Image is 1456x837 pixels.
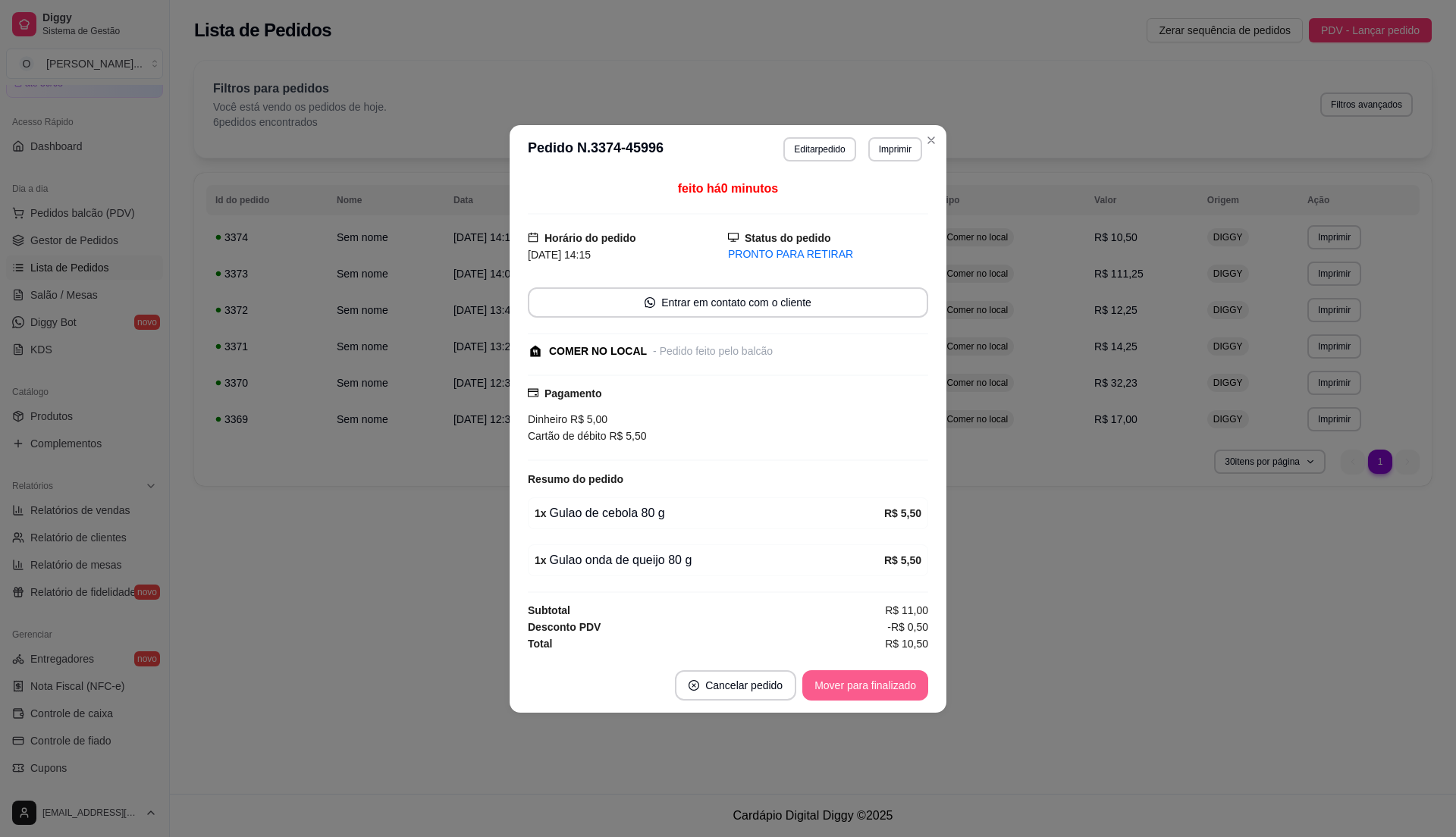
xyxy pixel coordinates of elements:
[887,619,928,635] span: -R$ 0,50
[728,246,928,262] div: PRONTO PARA RETIRAR
[528,473,623,485] strong: Resumo do pedido
[645,297,655,308] span: whats-app
[549,343,647,359] div: COMER NO LOCAL
[567,413,607,425] span: R$ 5,00
[653,343,773,359] div: - Pedido feito pelo balcão
[528,387,538,398] span: credit-card
[528,430,607,442] span: Cartão de débito
[885,602,928,619] span: R$ 11,00
[528,232,538,243] span: calendar
[528,604,570,616] strong: Subtotal
[678,182,778,195] span: feito há 0 minutos
[528,287,928,318] button: whats-appEntrar em contato com o cliente
[919,128,943,152] button: Close
[544,232,636,244] strong: Horário do pedido
[535,551,884,569] div: Gulao onda de queijo 80 g
[728,232,739,243] span: desktop
[528,621,601,633] strong: Desconto PDV
[544,387,601,400] strong: Pagamento
[884,507,921,519] strong: R$ 5,50
[528,413,567,425] span: Dinheiro
[535,554,547,566] strong: 1 x
[689,680,699,691] span: close-circle
[783,137,855,161] button: Editarpedido
[675,670,796,701] button: close-circleCancelar pedido
[607,430,647,442] span: R$ 5,50
[528,137,664,161] h3: Pedido N. 3374-45996
[885,635,928,652] span: R$ 10,50
[535,507,547,519] strong: 1 x
[802,670,928,701] button: Mover para finalizado
[535,504,884,522] div: Gulao de cebola 80 g
[528,249,591,261] span: [DATE] 14:15
[745,232,831,244] strong: Status do pedido
[884,554,921,566] strong: R$ 5,50
[868,137,922,161] button: Imprimir
[528,638,552,650] strong: Total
